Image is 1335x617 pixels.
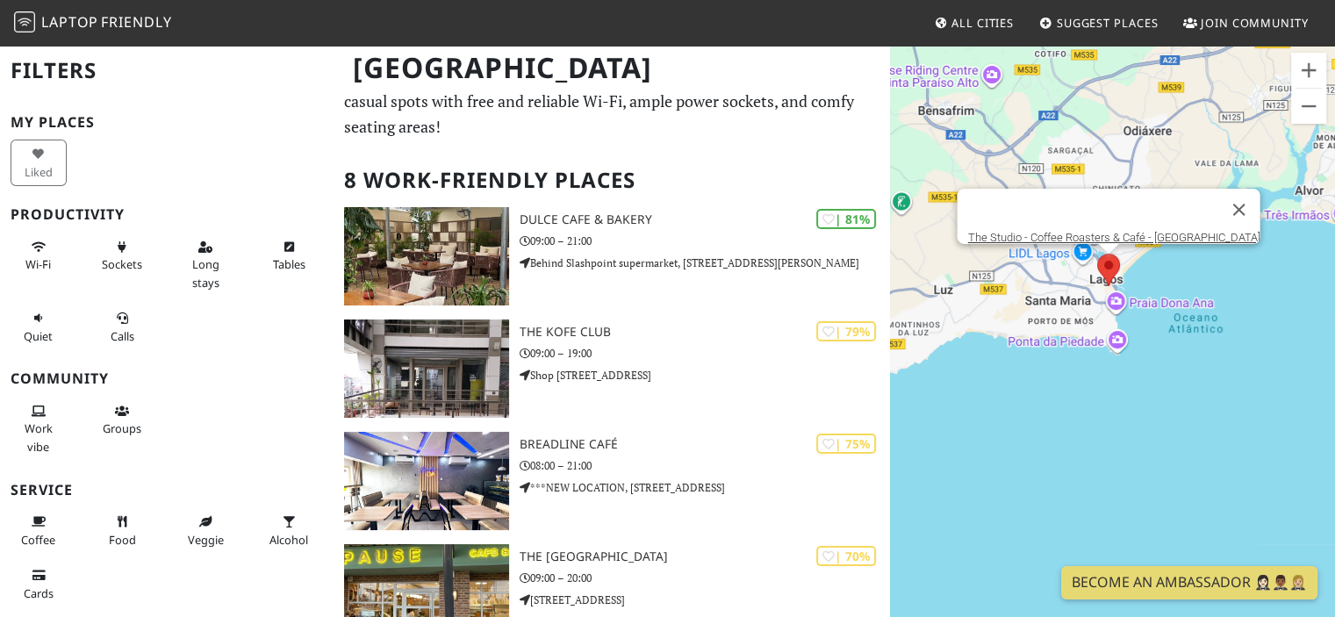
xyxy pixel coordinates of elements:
[334,207,890,305] a: Dulce Cafe & Bakery | 81% Dulce Cafe & Bakery 09:00 – 21:00 Behind Slashpoint supermarket, [STREE...
[520,457,891,474] p: 08:00 – 21:00
[11,397,67,461] button: Work vibe
[520,479,891,496] p: ***NEW LOCATION, [STREET_ADDRESS]
[14,8,172,39] a: LaptopFriendly LaptopFriendly
[24,328,53,344] span: Quiet
[177,233,233,297] button: Long stays
[334,319,890,418] a: The Kofe Club | 79% The Kofe Club 09:00 – 19:00 Shop [STREET_ADDRESS]
[1201,15,1309,31] span: Join Community
[94,397,150,443] button: Groups
[94,304,150,350] button: Calls
[816,209,876,229] div: | 81%
[1291,89,1326,124] button: Zoom out
[334,432,890,530] a: Breadline Café | 75% Breadline Café 08:00 – 21:00 ***NEW LOCATION, [STREET_ADDRESS]
[520,255,891,271] p: Behind Slashpoint supermarket, [STREET_ADDRESS][PERSON_NAME]
[261,507,317,554] button: Alcohol
[816,321,876,341] div: | 79%
[25,256,51,272] span: Stable Wi-Fi
[344,319,508,418] img: The Kofe Club
[951,15,1014,31] span: All Cities
[520,345,891,362] p: 09:00 – 19:00
[1291,53,1326,88] button: Zoom in
[269,532,308,548] span: Alcohol
[101,12,171,32] span: Friendly
[25,420,53,454] span: People working
[11,206,323,223] h3: Productivity
[177,507,233,554] button: Veggie
[339,44,886,92] h1: [GEOGRAPHIC_DATA]
[1061,566,1317,599] a: Become an Ambassador 🤵🏻‍♀️🤵🏾‍♂️🤵🏼‍♀️
[94,507,150,554] button: Food
[41,12,98,32] span: Laptop
[520,367,891,384] p: Shop [STREET_ADDRESS]
[11,304,67,350] button: Quiet
[109,532,136,548] span: Food
[816,546,876,566] div: | 70%
[816,434,876,454] div: | 75%
[967,231,1260,244] a: The Studio - Coffee Roasters & Café - [GEOGRAPHIC_DATA]
[520,325,891,340] h3: The Kofe Club
[94,233,150,279] button: Sockets
[1032,7,1166,39] a: Suggest Places
[11,114,323,131] h3: My Places
[1176,7,1316,39] a: Join Community
[344,432,508,530] img: Breadline Café
[11,482,323,499] h3: Service
[520,570,891,586] p: 09:00 – 20:00
[11,44,323,97] h2: Filters
[11,561,67,607] button: Cards
[927,7,1021,39] a: All Cities
[24,585,54,601] span: Credit cards
[273,256,305,272] span: Work-friendly tables
[520,437,891,452] h3: Breadline Café
[102,256,142,272] span: Power sockets
[192,256,219,290] span: Long stays
[520,592,891,608] p: [STREET_ADDRESS]
[21,532,55,548] span: Coffee
[344,207,508,305] img: Dulce Cafe & Bakery
[11,233,67,279] button: Wi-Fi
[344,154,879,207] h2: 8 Work-Friendly Places
[520,549,891,564] h3: The [GEOGRAPHIC_DATA]
[520,233,891,249] p: 09:00 – 21:00
[261,233,317,279] button: Tables
[188,532,224,548] span: Veggie
[1057,15,1159,31] span: Suggest Places
[103,420,141,436] span: Group tables
[11,370,323,387] h3: Community
[1217,189,1260,231] button: Close
[14,11,35,32] img: LaptopFriendly
[11,507,67,554] button: Coffee
[111,328,134,344] span: Video/audio calls
[520,212,891,227] h3: Dulce Cafe & Bakery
